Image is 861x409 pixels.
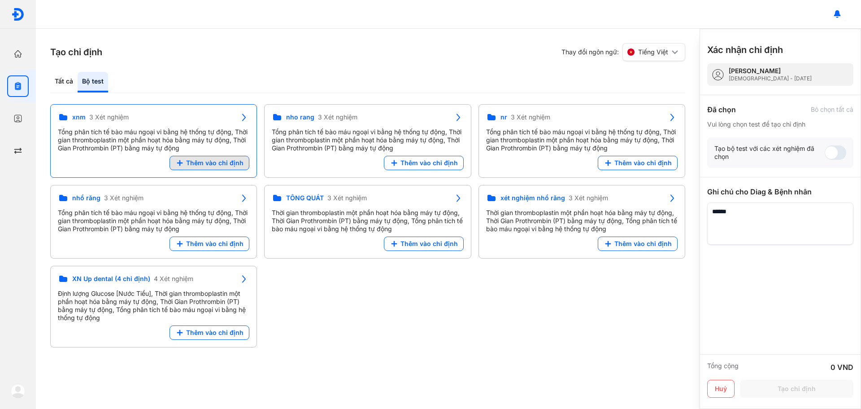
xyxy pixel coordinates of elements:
[186,329,244,337] span: Thêm vào chỉ định
[72,113,86,121] span: xnm
[598,156,678,170] button: Thêm vào chỉ định
[384,156,464,170] button: Thêm vào chỉ định
[11,384,25,398] img: logo
[58,290,249,322] div: Định lượng Glucose [Nước Tiểu], Thời gian thromboplastin một phần hoạt hóa bằng máy tự động, Thời...
[729,67,812,75] div: [PERSON_NAME]
[50,46,102,58] h3: Tạo chỉ định
[707,362,739,373] div: Tổng cộng
[614,159,672,167] span: Thêm vào chỉ định
[327,194,367,202] span: 3 Xét nghiệm
[400,240,458,248] span: Thêm vào chỉ định
[707,44,783,56] h3: Xác nhận chỉ định
[50,72,78,92] div: Tất cả
[638,48,668,56] span: Tiếng Việt
[740,380,853,398] button: Tạo chỉ định
[170,325,249,340] button: Thêm vào chỉ định
[400,159,458,167] span: Thêm vào chỉ định
[272,128,463,152] div: Tổng phân tích tế bào máu ngoại vi bằng hệ thống tự động, Thời gian thromboplastin một phần hoạt ...
[186,159,244,167] span: Thêm vào chỉ định
[511,113,550,121] span: 3 Xét nghiệm
[170,156,249,170] button: Thêm vào chỉ định
[500,113,507,121] span: nr
[486,209,678,233] div: Thời gian thromboplastin một phần hoạt hóa bằng máy tự động, Thời Gian Prothrombin (PT) bằng máy ...
[58,209,249,233] div: Tổng phân tích tế bào máu ngoại vi bằng hệ thống tự động, Thời gian thromboplastin một phần hoạt ...
[707,104,736,115] div: Đã chọn
[78,72,108,92] div: Bộ test
[104,194,143,202] span: 3 Xét nghiệm
[569,194,608,202] span: 3 Xét nghiệm
[72,275,150,283] span: XN Up dental (4 chỉ định)
[186,240,244,248] span: Thêm vào chỉ định
[729,75,812,82] div: [DEMOGRAPHIC_DATA] - [DATE]
[154,275,193,283] span: 4 Xét nghiệm
[811,106,853,114] div: Bỏ chọn tất cả
[89,113,129,121] span: 3 Xét nghiệm
[272,209,463,233] div: Thời gian thromboplastin một phần hoạt hóa bằng máy tự động, Thời Gian Prothrombin (PT) bằng máy ...
[318,113,357,121] span: 3 Xét nghiệm
[831,362,853,373] div: 0 VND
[58,128,249,152] div: Tổng phân tích tế bào máu ngoại vi bằng hệ thống tự động, Thời gian thromboplastin một phần hoạt ...
[384,237,464,251] button: Thêm vào chỉ định
[714,145,825,161] div: Tạo bộ test với các xét nghiệm đã chọn
[561,43,685,61] div: Thay đổi ngôn ngữ:
[286,113,314,121] span: nho rang
[707,380,735,398] button: Huỷ
[72,194,100,202] span: nhổ răng
[500,194,565,202] span: xét nghiệm nhổ răng
[614,240,672,248] span: Thêm vào chỉ định
[707,186,853,197] div: Ghi chú cho Diag & Bệnh nhân
[707,120,853,128] div: Vui lòng chọn test để tạo chỉ định
[11,8,25,21] img: logo
[170,237,249,251] button: Thêm vào chỉ định
[286,194,324,202] span: TỔNG QUÁT
[598,237,678,251] button: Thêm vào chỉ định
[486,128,678,152] div: Tổng phân tích tế bào máu ngoại vi bằng hệ thống tự động, Thời gian thromboplastin một phần hoạt ...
